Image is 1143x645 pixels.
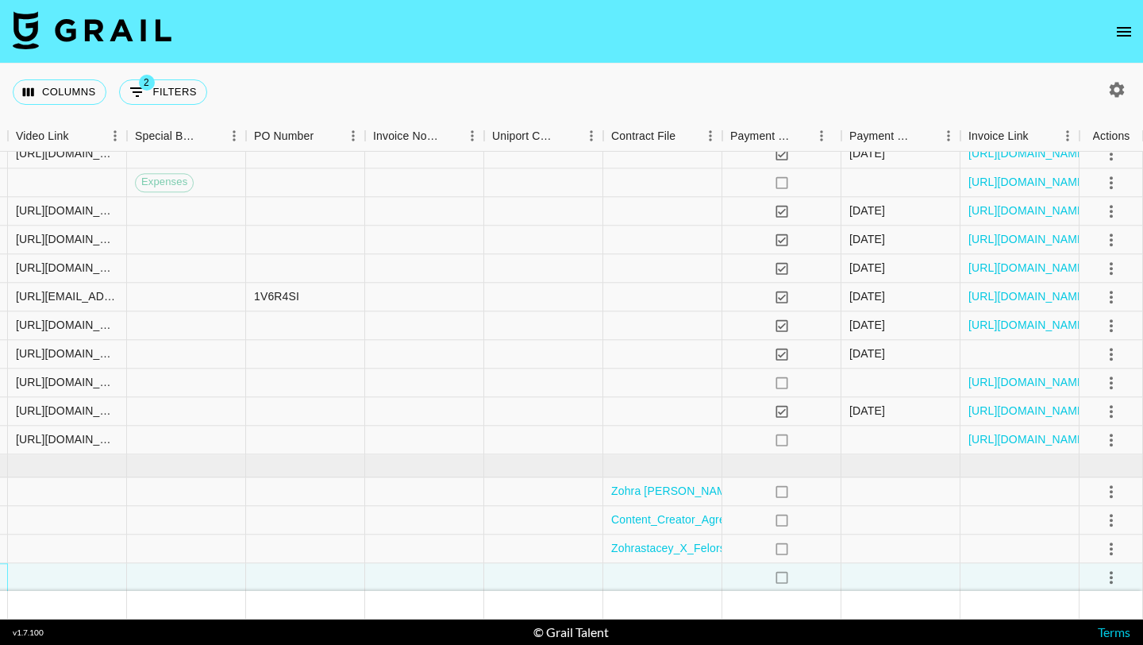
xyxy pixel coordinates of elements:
button: select merge strategy [1098,427,1125,454]
div: 26/08/2025 [849,261,885,276]
div: © Grail Talent [533,624,609,640]
button: Sort [557,125,579,147]
button: select merge strategy [1098,535,1125,562]
div: 1V6R4SI [254,289,299,305]
button: select merge strategy [1098,198,1125,225]
div: https://www.tiktok.com/@ocho4real8/video/7541469400021437718?is_from_webapp=1&sender_device=pc&we... [16,261,118,276]
img: Grail Talent [13,11,171,49]
div: Payment Sent [722,121,841,152]
a: [URL][DOMAIN_NAME] [968,375,1088,391]
div: 29/08/2025 [849,318,885,334]
a: [URL][DOMAIN_NAME] [968,432,1088,448]
button: select merge strategy [1098,341,1125,368]
button: Menu [460,124,484,148]
div: Special Booking Type [135,121,200,152]
div: https://www.tiktok.com/@ocho4real8/video/7543273633519602966?is_from_webapp=1&sender_device=pc&we... [16,404,118,419]
div: Payment Sent [730,121,792,152]
div: Invoice Notes [365,121,484,152]
button: Select columns [13,79,106,105]
div: Invoice Link [968,121,1029,152]
div: 26/08/2025 [849,146,885,162]
div: Invoice Notes [373,121,438,152]
a: [URL][DOMAIN_NAME] [968,146,1088,162]
a: [URL][DOMAIN_NAME] [968,232,1088,248]
button: select merge strategy [1098,398,1125,425]
button: Sort [200,125,222,147]
button: select merge strategy [1098,478,1125,505]
a: Content_Creator_Agreement_(Teá_Akin_and_LOré.pdf [611,512,889,528]
button: Sort [314,125,336,147]
button: Sort [792,125,814,147]
button: select merge strategy [1098,507,1125,534]
div: Contract File [603,121,722,152]
button: select merge strategy [1098,255,1125,282]
a: [URL][DOMAIN_NAME] [968,404,1088,419]
div: PO Number [254,121,314,152]
button: Menu [937,124,960,148]
div: Video Link [16,121,69,152]
span: Expenses [136,176,193,191]
button: select merge strategy [1098,284,1125,311]
div: https://www.tiktok.com/@flo.jngg/video/7543038472974552326?is_from_webapp=1&sender_device=pc&web_... [16,203,118,219]
div: Invoice Link [960,121,1079,152]
button: select merge strategy [1098,169,1125,196]
button: Menu [1056,124,1079,148]
a: [URL][DOMAIN_NAME] [968,289,1088,305]
a: Terms [1098,624,1130,639]
button: Menu [103,124,127,148]
div: 29/08/2025 [849,346,885,362]
button: Sort [914,125,937,147]
div: https://www.tiktok.com/@addriianaa.sr/video/7534815824293448982?is_from_webapp=1&sender_device=pc... [16,289,118,305]
button: select merge strategy [1098,564,1125,591]
button: Menu [341,124,365,148]
a: Zohra [PERSON_NAME] Energy TT [DATE].pdf [611,484,851,500]
div: https://www.tiktok.com/@beridzelenee/video/7542958397679865108?is_from_webapp=1&sender_device=pc&... [16,318,118,334]
button: Menu [579,124,603,148]
button: Sort [675,125,698,147]
div: 28/08/2025 [849,203,885,219]
div: 26/08/2025 [849,232,885,248]
div: PO Number [246,121,365,152]
button: Show filters [119,79,207,105]
a: [URL][DOMAIN_NAME] [968,318,1088,334]
div: Uniport Contact Email [484,121,603,152]
div: Actions [1079,121,1143,152]
button: Sort [438,125,460,147]
div: Video Link [8,121,127,152]
a: [URL][DOMAIN_NAME] [968,203,1088,219]
button: select merge strategy [1098,141,1125,168]
div: https://www.tiktok.com/@alrightlilly/video/7543303270492556566?is_from_webapp=1&sender_device=pc&... [16,375,118,391]
button: Menu [698,124,722,148]
a: [URL][DOMAIN_NAME] [968,261,1088,276]
div: https://www.tiktok.com/@rio_alcanzarine/video/7543545494509833479?is_from_webapp=1&sender_device=... [16,346,118,362]
button: select merge strategy [1098,369,1125,396]
div: 28/08/2025 [849,404,885,419]
button: Sort [69,125,91,147]
button: Menu [810,124,833,148]
a: [URL][DOMAIN_NAME] [968,175,1088,191]
button: Menu [222,124,246,148]
div: v 1.7.100 [13,628,44,638]
div: Payment Sent Date [841,121,960,152]
div: Payment Sent Date [849,121,914,152]
div: Actions [1093,121,1130,152]
div: https://www.tiktok.com/@twincity/video/7541440747191553298?is_from_webapp=1&sender_device=pc&web_... [16,146,118,162]
div: https://www.tiktok.com/@alrightlilly/video/7540330179609038102?is_from_webapp=1&sender_device=pc&... [16,432,118,448]
button: Sort [1029,125,1051,147]
button: select merge strategy [1098,226,1125,253]
div: Contract File [611,121,675,152]
div: https://www.tiktok.com/@babyyjuli/video/7541426119266831638?is_from_webapp=1&sender_device=pc&web... [16,232,118,248]
div: Special Booking Type [127,121,246,152]
span: 2 [139,75,155,91]
button: open drawer [1108,16,1140,48]
button: select merge strategy [1098,312,1125,339]
div: Uniport Contact Email [492,121,557,152]
div: 10/08/2025 [849,289,885,305]
a: Zohrastacey_X_Felorshop_By_Maryam_Agreement Signed.pdf [611,541,930,557]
